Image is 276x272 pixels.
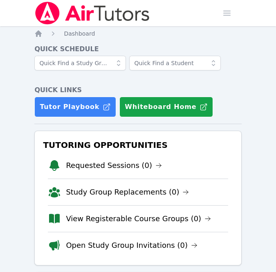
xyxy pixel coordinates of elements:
a: Open Study Group Invitations (0) [66,240,197,251]
a: View Registerable Course Groups (0) [66,213,211,224]
a: Dashboard [64,29,95,38]
nav: Breadcrumb [34,29,241,38]
img: Air Tutors [34,2,150,25]
a: Study Group Replacements (0) [66,186,189,198]
button: Whiteboard Home [119,97,213,117]
input: Quick Find a Study Group [34,56,126,70]
h4: Quick Schedule [34,44,241,54]
h3: Tutoring Opportunities [41,138,234,152]
span: Dashboard [64,30,95,37]
a: Requested Sessions (0) [66,160,162,171]
input: Quick Find a Student [129,56,221,70]
h4: Quick Links [34,85,241,95]
a: Tutor Playbook [34,97,116,117]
